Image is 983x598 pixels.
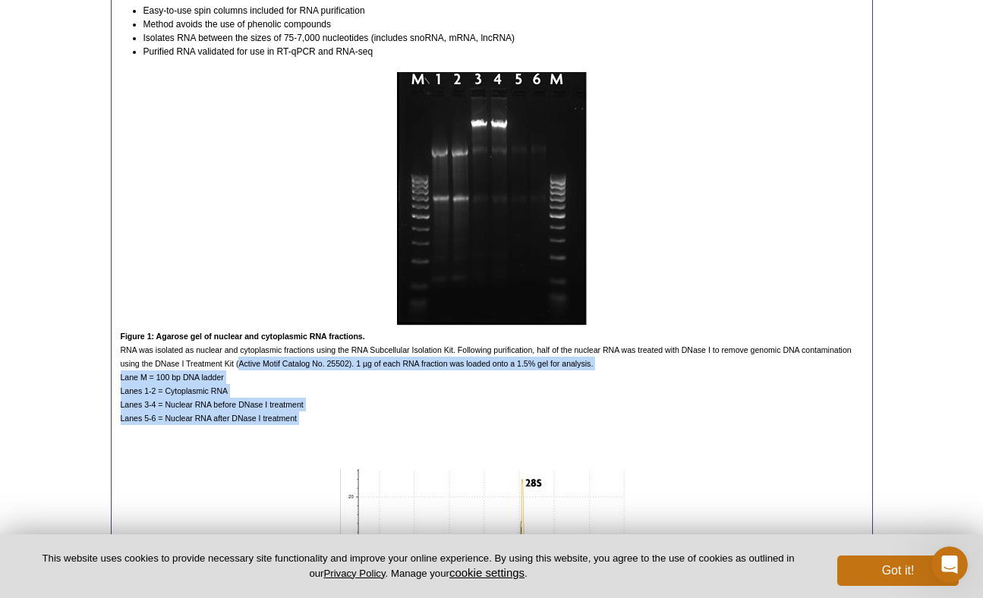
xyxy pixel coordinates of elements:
iframe: Intercom live chat [931,546,968,583]
li: Method avoids the use of phenolic compounds [143,17,849,31]
img: Agarose gel image of nuclear and cytoplasmic RNA isolated withe the RNA Subcellular Isolation Kit [397,72,587,326]
button: cookie settings [449,566,525,579]
a: Privacy Policy [323,568,385,579]
li: Isolates RNA between the sizes of 75-7,000 nucleotides (includes snoRNA, mRNA, lncRNA) [143,31,849,45]
p: This website uses cookies to provide necessary site functionality and improve your online experie... [24,552,812,581]
li: Purified RNA validated for use in RT-qPCR and RNA-seq [143,45,849,58]
li: Easy-to-use spin columns included for RNA purification [143,4,849,17]
strong: Figure 1: Agarose gel of nuclear and cytoplasmic RNA fractions. [121,332,365,341]
button: Got it! [837,556,959,586]
span: RNA was isolated as nuclear and cytoplasmic fractions using the RNA Subcellular Isolation Kit. Fo... [121,332,852,423]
